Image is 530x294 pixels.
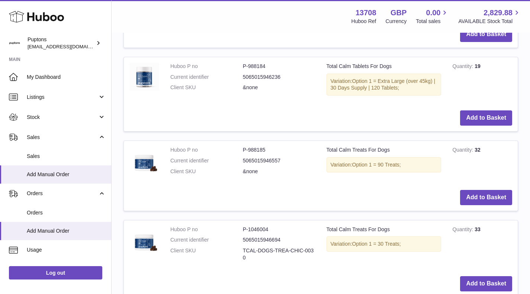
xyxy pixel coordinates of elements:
[243,157,315,164] dd: 5065015946557
[9,266,102,280] a: Log out
[9,38,20,49] img: hello@puptons.com
[170,157,243,164] dt: Current identifier
[129,146,159,176] img: Total Calm Treats For Dogs
[458,8,521,25] a: 2,829.88 AVAILABLE Stock Total
[447,220,518,271] td: 33
[452,147,475,155] strong: Quantity
[484,8,513,18] span: 2,829.88
[352,162,401,168] span: Option 1 = 90 Treats;
[28,36,94,50] div: Puptons
[327,236,441,252] div: Variation:
[327,74,441,96] div: Variation:
[416,8,449,25] a: 0.00 Total sales
[452,226,475,234] strong: Quantity
[243,74,315,81] dd: 5065015946236
[460,110,512,126] button: Add to Basket
[243,146,315,154] dd: P-988185
[426,8,441,18] span: 0.00
[460,190,512,205] button: Add to Basket
[27,114,98,121] span: Stock
[170,84,243,91] dt: Client SKU
[386,18,407,25] div: Currency
[28,43,109,49] span: [EMAIL_ADDRESS][DOMAIN_NAME]
[321,141,447,184] td: Total Calm Treats For Dogs
[327,157,441,172] div: Variation:
[460,27,512,42] button: Add to Basket
[447,141,518,184] td: 32
[170,226,243,233] dt: Huboo P no
[27,190,98,197] span: Orders
[27,246,106,253] span: Usage
[447,57,518,105] td: 19
[170,74,243,81] dt: Current identifier
[170,146,243,154] dt: Huboo P no
[321,57,447,105] td: Total Calm Tablets For Dogs
[27,94,98,101] span: Listings
[243,168,315,175] dd: &none
[129,63,159,91] img: Total Calm Tablets For Dogs
[27,74,106,81] span: My Dashboard
[27,209,106,216] span: Orders
[170,168,243,175] dt: Client SKU
[243,226,315,233] dd: P-1046004
[321,220,447,271] td: Total Calm Treats For Dogs
[243,236,315,243] dd: 5065015946694
[460,276,512,291] button: Add to Basket
[27,227,106,235] span: Add Manual Order
[243,84,315,91] dd: &none
[416,18,449,25] span: Total sales
[458,18,521,25] span: AVAILABLE Stock Total
[170,236,243,243] dt: Current identifier
[27,134,98,141] span: Sales
[243,63,315,70] dd: P-988184
[129,226,159,256] img: Total Calm Treats For Dogs
[391,8,407,18] strong: GBP
[170,63,243,70] dt: Huboo P no
[452,63,475,71] strong: Quantity
[351,18,376,25] div: Huboo Ref
[170,247,243,261] dt: Client SKU
[27,171,106,178] span: Add Manual Order
[27,153,106,160] span: Sales
[243,247,315,261] dd: TCAL-DOGS-TREA-CHIC-0030
[356,8,376,18] strong: 13708
[331,78,436,91] span: Option 1 = Extra Large (over 45kg) | 30 Days Supply | 120 Tablets;
[352,241,401,247] span: Option 1 = 30 Treats;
